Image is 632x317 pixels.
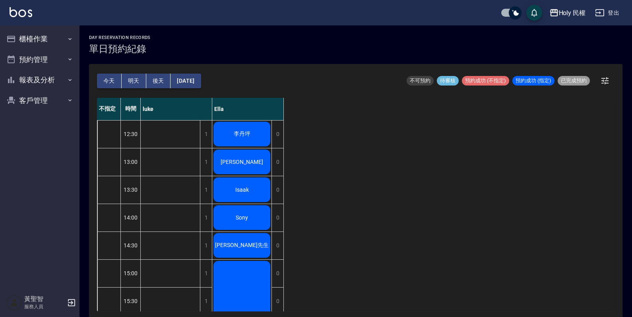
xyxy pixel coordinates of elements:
[271,204,283,231] div: 0
[271,121,283,148] div: 0
[24,295,65,303] h5: 黃聖智
[234,187,250,193] span: Isaak
[3,90,76,111] button: 客戶管理
[200,121,212,148] div: 1
[546,5,589,21] button: Holy 民權
[3,49,76,70] button: 預約管理
[271,260,283,287] div: 0
[121,176,141,204] div: 13:30
[213,242,270,249] span: [PERSON_NAME]先生
[121,259,141,287] div: 15:00
[271,176,283,204] div: 0
[121,98,141,120] div: 時間
[122,74,146,88] button: 明天
[121,120,141,148] div: 12:30
[462,77,509,84] span: 預約成功 (不指定)
[200,204,212,231] div: 1
[526,5,542,21] button: save
[437,77,459,84] span: 待審核
[200,232,212,259] div: 1
[121,231,141,259] div: 14:30
[97,98,121,120] div: 不指定
[97,74,122,88] button: 今天
[200,288,212,315] div: 1
[121,148,141,176] div: 13:00
[200,148,212,176] div: 1
[558,77,590,84] span: 已完成預約
[271,288,283,315] div: 0
[407,77,434,84] span: 不可預約
[512,77,554,84] span: 預約成功 (指定)
[271,232,283,259] div: 0
[10,7,32,17] img: Logo
[271,148,283,176] div: 0
[232,130,252,138] span: 李丹坪
[171,74,201,88] button: [DATE]
[212,98,284,120] div: Ella
[121,287,141,315] div: 15:30
[24,303,65,310] p: 服務人員
[89,35,151,40] h2: day Reservation records
[141,98,212,120] div: luke
[3,29,76,49] button: 櫃檯作業
[200,176,212,204] div: 1
[146,74,171,88] button: 後天
[89,43,151,54] h3: 單日預約紀錄
[559,8,586,18] div: Holy 民權
[234,214,250,221] span: Sony
[219,159,265,165] span: [PERSON_NAME]
[121,204,141,231] div: 14:00
[200,260,212,287] div: 1
[592,6,622,20] button: 登出
[3,70,76,90] button: 報表及分析
[6,295,22,311] img: Person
